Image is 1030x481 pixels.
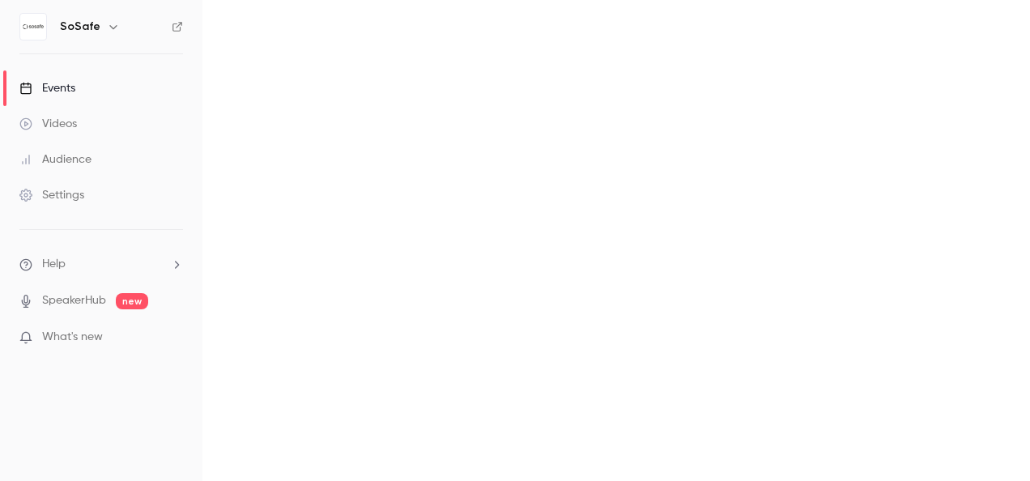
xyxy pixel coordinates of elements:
img: SoSafe [20,14,46,40]
h6: SoSafe [60,19,100,35]
span: What's new [42,329,103,346]
li: help-dropdown-opener [19,256,183,273]
div: Events [19,80,75,96]
div: Videos [19,116,77,132]
span: new [116,293,148,309]
span: Help [42,256,66,273]
div: Settings [19,187,84,203]
div: Audience [19,151,92,168]
a: SpeakerHub [42,292,106,309]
